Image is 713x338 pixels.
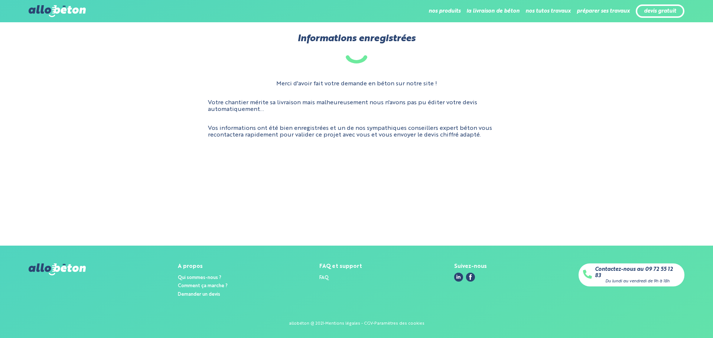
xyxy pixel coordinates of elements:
a: Contactez-nous au 09 72 55 12 83 [595,266,680,279]
a: Demander un devis [178,292,220,297]
div: Suivez-nous [454,263,487,270]
a: CGV [364,321,373,326]
a: devis gratuit [644,8,676,14]
a: Comment ça marche ? [178,283,228,288]
div: FAQ et support [319,263,362,270]
img: allobéton [29,263,86,275]
img: allobéton [29,5,86,17]
div: - [373,321,374,326]
a: Qui sommes-nous ? [178,275,221,280]
li: nos produits [429,2,460,20]
div: allobéton @ 2021 [289,321,324,326]
p: Vos informations ont été bien enregistrées et un de nos sympathiques conseillers expert béton vou... [208,125,505,139]
li: la livraison de béton [466,2,520,20]
p: Votre chantier mérite sa livraison mais malheureusement nous n'avons pas pu éditer votre devis au... [208,99,505,113]
li: nos tutos travaux [525,2,571,20]
div: Du lundi au vendredi de 9h à 18h [605,279,670,284]
iframe: Help widget launcher [647,309,705,330]
p: Merci d'avoir fait votre demande en béton sur notre site ! [276,81,437,87]
li: préparer ses travaux [577,2,630,20]
a: FAQ [319,275,329,280]
span: - [361,321,363,326]
a: Paramètres des cookies [374,321,424,326]
a: Mentions légales [325,321,360,326]
div: A propos [178,263,228,270]
div: - [324,321,325,326]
